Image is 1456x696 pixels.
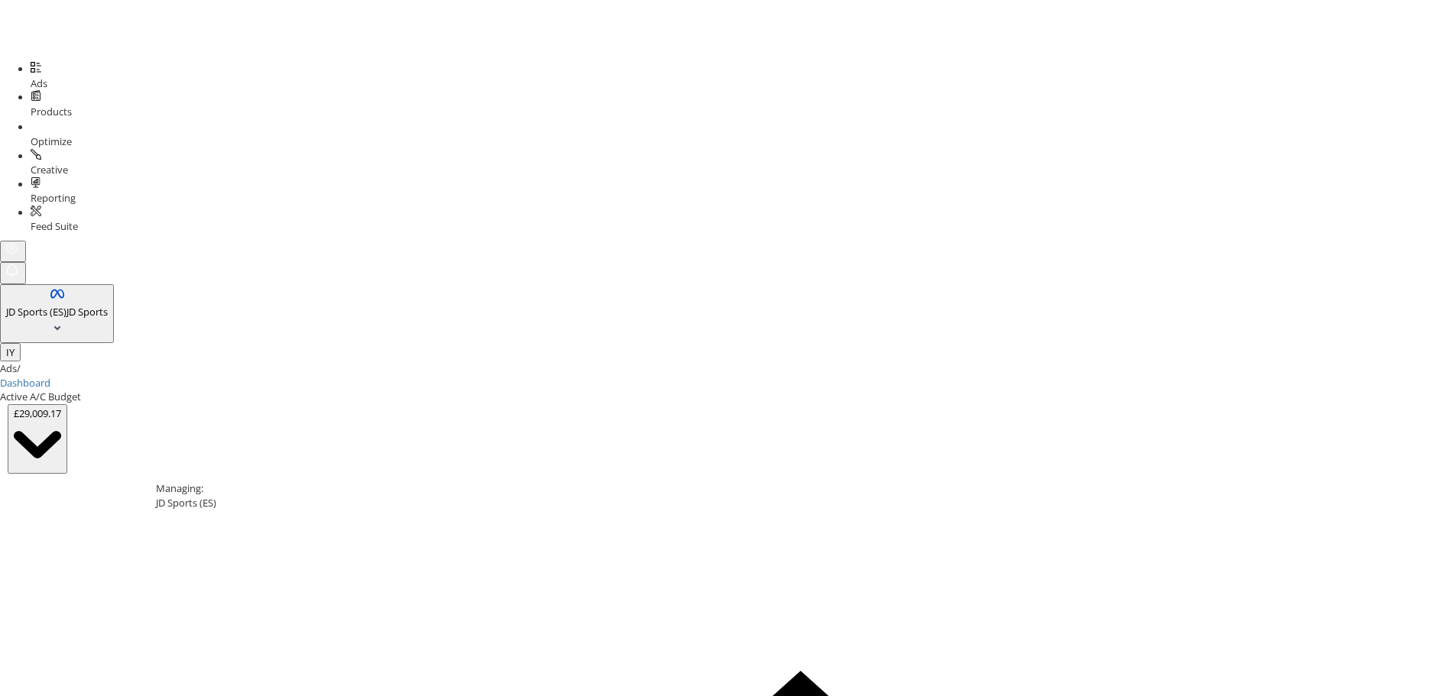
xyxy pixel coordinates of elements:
span: IY [6,345,15,359]
span: Ads [31,76,47,90]
div: JD Sports (ES) [156,496,1445,510]
button: £29,009.17 [8,404,67,474]
span: Products [31,105,72,118]
span: JD Sports (ES) [6,305,66,319]
span: Creative [31,163,68,176]
span: Reporting [31,191,76,205]
div: £29,009.17 [14,406,61,421]
span: JD Sports [66,305,108,319]
span: Feed Suite [31,219,78,233]
span: Optimize [31,134,72,148]
span: / [17,361,21,375]
div: Managing: [156,481,1445,496]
